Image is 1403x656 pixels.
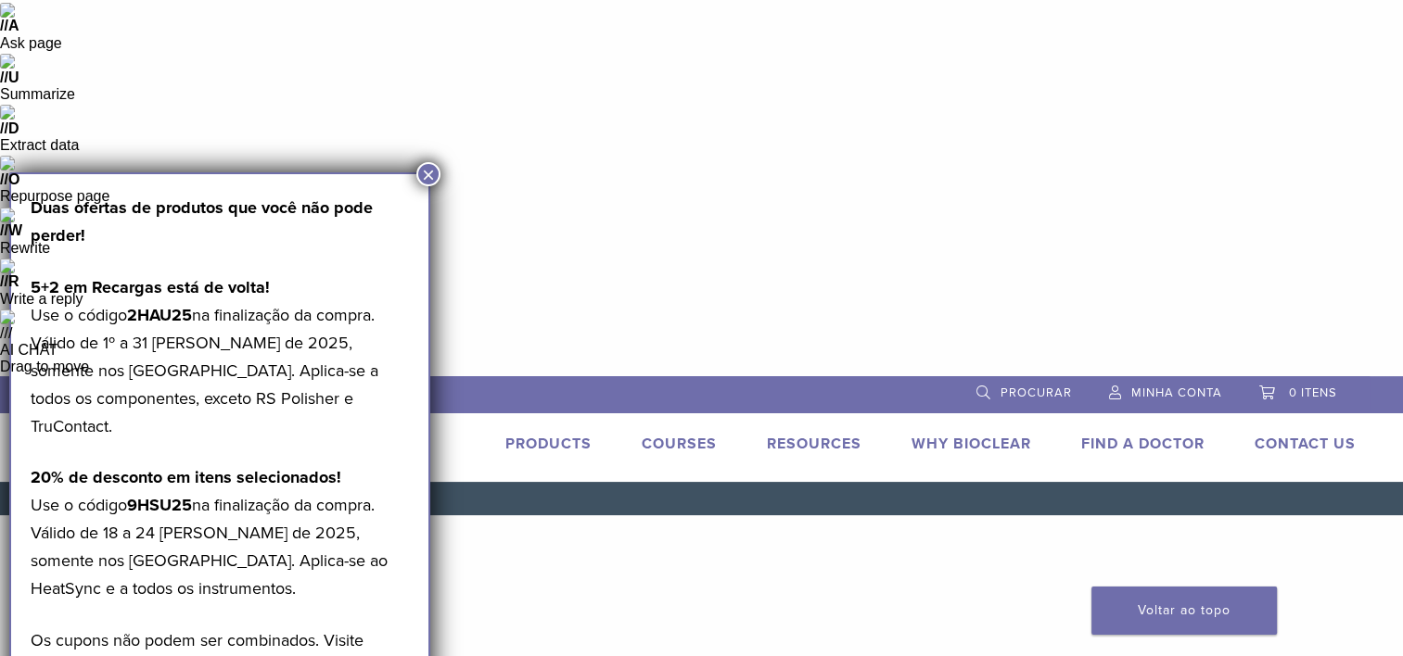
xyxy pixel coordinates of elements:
[1131,385,1222,400] span: Minha Conta
[767,435,861,453] a: Resources
[1001,385,1072,400] span: Procurar
[31,463,409,602] p: Use o código na finalização da compra. Válido de 18 a 24 [PERSON_NAME] de 2025, somente nos [GEOG...
[642,435,717,453] a: Courses
[49,560,1355,604] h1: Por que Bioclear
[1091,587,1277,635] a: Voltar ao topo
[976,376,1072,404] a: Procurar
[505,435,592,453] a: Products
[912,435,1031,453] a: Why Bioclear
[1081,435,1205,453] a: Find A Doctor
[1109,376,1222,404] a: Minha Conta
[31,467,341,487] strong: 20% de desconto em itens selecionados!
[1289,385,1337,400] span: 0 itens
[1255,435,1356,453] a: Contact Us
[1259,376,1337,404] a: 0 itens
[127,495,192,515] strong: 9HSU25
